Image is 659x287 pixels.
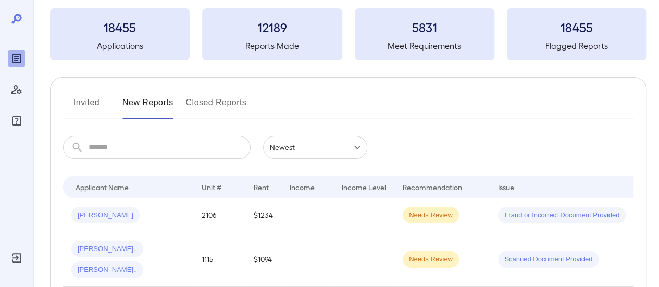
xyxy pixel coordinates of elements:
[50,40,190,52] h5: Applications
[263,136,367,159] div: Newest
[186,94,247,119] button: Closed Reports
[403,181,462,193] div: Recommendation
[333,232,394,287] td: -
[498,210,626,220] span: Fraud or Incorrect Document Provided
[498,181,515,193] div: Issue
[333,198,394,232] td: -
[71,210,140,220] span: [PERSON_NAME]
[245,232,281,287] td: $1094
[507,19,646,35] h3: 18455
[8,50,25,67] div: Reports
[71,265,143,275] span: [PERSON_NAME]..
[76,181,129,193] div: Applicant Name
[202,19,342,35] h3: 12189
[342,181,386,193] div: Income Level
[254,181,270,193] div: Rent
[63,94,110,119] button: Invited
[202,40,342,52] h5: Reports Made
[498,255,599,265] span: Scanned Document Provided
[193,198,245,232] td: 2106
[50,19,190,35] h3: 18455
[122,94,173,119] button: New Reports
[403,255,459,265] span: Needs Review
[8,81,25,98] div: Manage Users
[50,8,646,60] summary: 18455Applications12189Reports Made5831Meet Requirements18455Flagged Reports
[202,181,221,193] div: Unit #
[355,40,494,52] h5: Meet Requirements
[290,181,315,193] div: Income
[403,210,459,220] span: Needs Review
[71,244,143,254] span: [PERSON_NAME]..
[193,232,245,287] td: 1115
[8,249,25,266] div: Log Out
[8,113,25,129] div: FAQ
[355,19,494,35] h3: 5831
[245,198,281,232] td: $1234
[507,40,646,52] h5: Flagged Reports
